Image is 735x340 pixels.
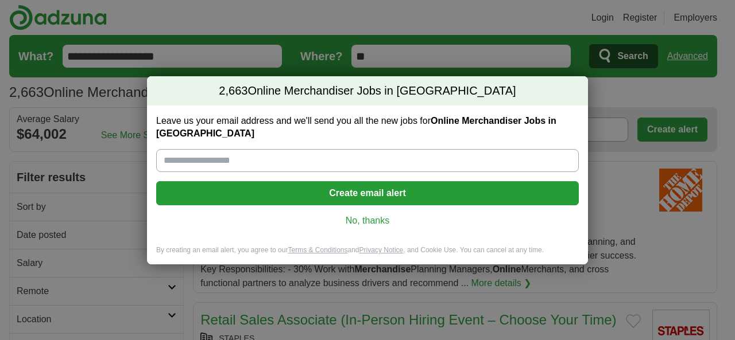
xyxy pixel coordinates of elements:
[288,246,347,254] a: Terms & Conditions
[156,115,579,140] label: Leave us your email address and we'll send you all the new jobs for
[359,246,404,254] a: Privacy Notice
[147,76,588,106] h2: Online Merchandiser Jobs in [GEOGRAPHIC_DATA]
[156,181,579,205] button: Create email alert
[147,245,588,264] div: By creating an email alert, you agree to our and , and Cookie Use. You can cancel at any time.
[219,83,247,99] span: 2,663
[165,214,570,227] a: No, thanks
